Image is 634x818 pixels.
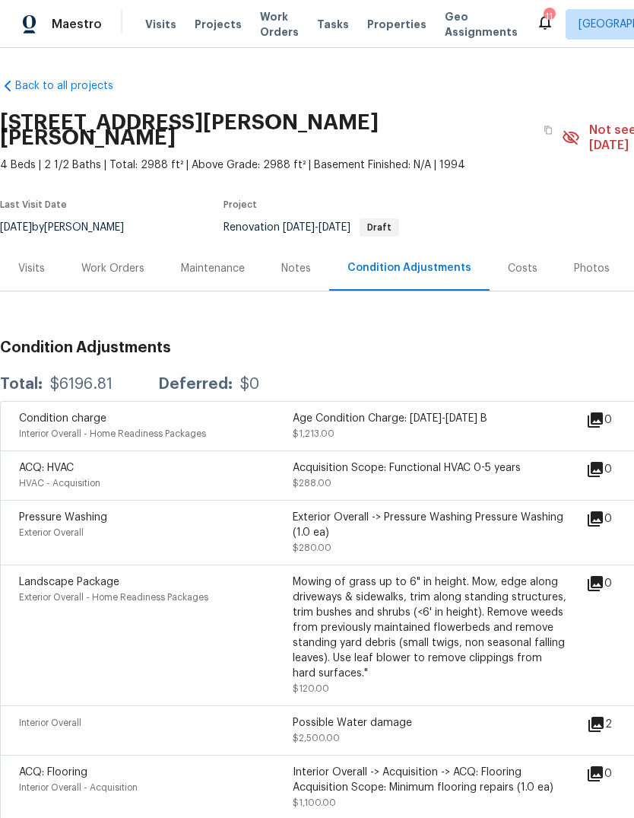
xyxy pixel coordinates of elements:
[347,260,471,275] div: Condition Adjustments
[544,9,554,24] div: 11
[293,765,566,795] div: Interior Overall -> Acquisition -> ACQ: Flooring Acquisition Scope: Minimum flooring repairs (1.0...
[181,261,245,276] div: Maintenance
[293,734,340,743] span: $2,500.00
[445,9,518,40] span: Geo Assignments
[19,593,208,602] span: Exterior Overall - Home Readiness Packages
[293,510,566,540] div: Exterior Overall -> Pressure Washing Pressure Washing (1.0 ea)
[19,413,106,424] span: Condition charge
[81,261,144,276] div: Work Orders
[240,377,259,392] div: $0
[293,798,336,807] span: $1,100.00
[52,17,102,32] span: Maestro
[145,17,176,32] span: Visits
[574,261,610,276] div: Photos
[283,222,315,233] span: [DATE]
[19,528,84,537] span: Exterior Overall
[283,222,350,233] span: -
[534,116,562,144] button: Copy Address
[293,684,329,693] span: $120.00
[260,9,299,40] span: Work Orders
[19,577,119,587] span: Landscape Package
[281,261,311,276] div: Notes
[361,223,398,232] span: Draft
[50,377,113,392] div: $6196.81
[19,512,107,523] span: Pressure Washing
[19,429,206,438] span: Interior Overall - Home Readiness Packages
[293,460,566,476] div: Acquisition Scope: Functional HVAC 0-5 years
[19,767,87,778] span: ACQ: Flooring
[508,261,537,276] div: Costs
[19,783,138,792] span: Interior Overall - Acquisition
[293,479,331,488] span: $288.00
[293,411,566,426] div: Age Condition Charge: [DATE]-[DATE] B
[317,19,349,30] span: Tasks
[293,575,566,681] div: Mowing of grass up to 6" in height. Mow, edge along driveways & sidewalks, trim along standing st...
[19,463,74,473] span: ACQ: HVAC
[293,543,331,552] span: $280.00
[19,479,100,488] span: HVAC - Acquisition
[195,17,242,32] span: Projects
[293,429,334,438] span: $1,213.00
[158,377,233,392] div: Deferred:
[367,17,426,32] span: Properties
[18,261,45,276] div: Visits
[293,715,566,730] div: Possible Water damage
[223,200,257,209] span: Project
[19,718,81,727] span: Interior Overall
[319,222,350,233] span: [DATE]
[223,222,399,233] span: Renovation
